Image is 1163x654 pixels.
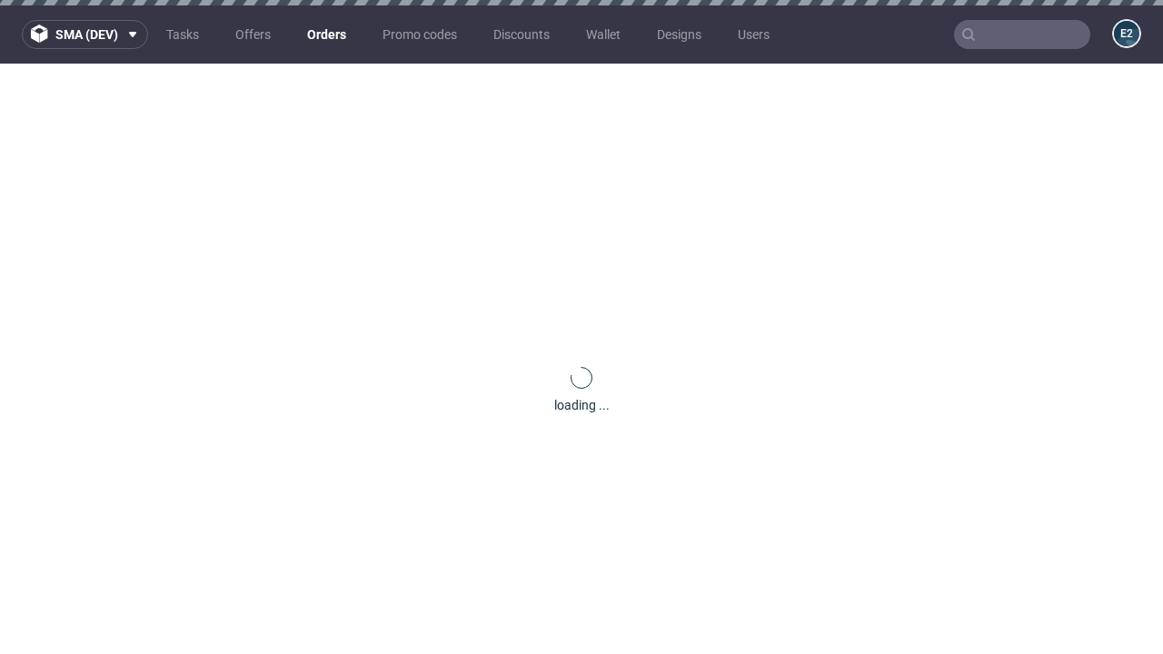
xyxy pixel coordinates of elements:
button: sma (dev) [22,20,148,49]
span: sma (dev) [55,28,118,41]
a: Orders [296,20,357,49]
div: loading ... [554,396,610,414]
a: Discounts [482,20,561,49]
a: Users [727,20,780,49]
a: Promo codes [372,20,468,49]
a: Offers [224,20,282,49]
a: Designs [646,20,712,49]
figcaption: e2 [1114,21,1139,46]
a: Tasks [155,20,210,49]
a: Wallet [575,20,631,49]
